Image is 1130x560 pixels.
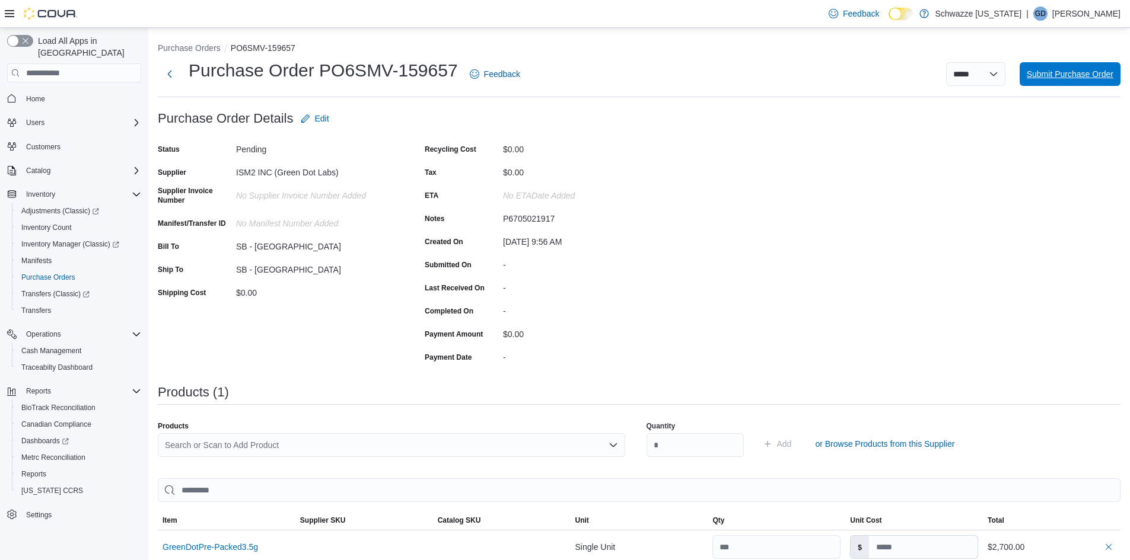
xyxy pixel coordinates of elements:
[21,306,51,315] span: Transfers
[503,140,662,154] div: $0.00
[988,540,1116,554] div: $2,700.00
[21,486,83,495] span: [US_STATE] CCRS
[21,187,60,201] button: Inventory
[425,145,476,154] label: Recycling Cost
[425,260,472,270] label: Submitted On
[17,484,88,498] a: [US_STATE] CCRS
[425,283,485,293] label: Last Received On
[158,168,186,177] label: Supplier
[17,401,141,415] span: BioTrack Reconciliation
[465,62,525,86] a: Feedback
[708,511,845,530] button: Qty
[12,236,146,252] a: Inventory Manager (Classic)
[26,118,44,127] span: Users
[158,511,295,530] button: Item
[17,204,104,218] a: Adjustments (Classic)
[503,255,662,270] div: -
[21,289,90,299] span: Transfers (Classic)
[236,260,395,274] div: SB - [GEOGRAPHIC_DATA]
[571,535,708,559] div: Single Unit
[17,450,141,465] span: Metrc Reconciliation
[158,421,189,431] label: Products
[21,327,141,341] span: Operations
[236,163,395,177] div: ISM2 INC (Green Dot Labs)
[850,516,881,525] span: Unit Cost
[425,329,483,339] label: Payment Amount
[26,510,52,520] span: Settings
[21,164,141,178] span: Catalog
[21,436,69,446] span: Dashboards
[12,252,146,269] button: Manifests
[21,206,99,216] span: Adjustments (Classic)
[21,420,91,429] span: Canadian Compliance
[17,287,94,301] a: Transfers (Classic)
[889,20,889,21] span: Dark Mode
[12,219,146,236] button: Inventory Count
[17,360,141,375] span: Traceabilty Dashboard
[12,399,146,416] button: BioTrack Reconciliation
[21,116,49,130] button: Users
[12,433,146,449] a: Dashboards
[17,254,56,268] a: Manifests
[12,302,146,319] button: Transfers
[17,344,86,358] a: Cash Management
[503,209,662,223] div: P6705021917
[425,191,438,200] label: ETA
[1052,7,1121,21] p: [PERSON_NAME]
[851,536,869,558] label: $
[17,270,80,284] a: Purchase Orders
[21,453,85,462] span: Metrc Reconciliation
[21,384,56,398] button: Reports
[503,325,662,339] div: $0.00
[17,303,141,318] span: Transfers
[189,59,458,82] h1: Purchase Order PO6SMV-159657
[315,113,329,124] span: Edit
[647,421,676,431] label: Quantity
[300,516,346,525] span: Supplier SKU
[163,542,258,552] button: GreenDotPre-Packed3.5g
[17,204,141,218] span: Adjustments (Classic)
[21,116,141,130] span: Users
[17,484,141,498] span: Washington CCRS
[889,8,913,20] input: Dark Mode
[21,139,141,154] span: Customers
[295,511,433,530] button: Supplier SKU
[503,348,662,362] div: -
[2,506,146,523] button: Settings
[21,469,46,479] span: Reports
[236,140,395,154] div: Pending
[17,360,97,375] a: Traceabilty Dashboard
[503,186,662,200] div: No ETADate added
[17,303,56,318] a: Transfers
[17,401,100,415] a: BioTrack Reconciliation
[26,94,45,104] span: Home
[158,62,182,86] button: Next
[236,186,395,200] div: No Supplier Invoice Number added
[236,214,395,228] div: No Manifest Number added
[236,283,395,297] div: $0.00
[12,343,146,359] button: Cash Management
[158,43,221,53] button: Purchase Orders
[17,467,141,481] span: Reports
[425,214,444,223] label: Notes
[503,302,662,316] div: -
[571,511,708,530] button: Unit
[12,466,146,482] button: Reports
[12,449,146,466] button: Metrc Reconciliation
[758,432,797,456] button: Add
[935,7,1021,21] p: Schwazze [US_STATE]
[503,232,662,247] div: [DATE] 9:56 AM
[21,92,50,106] a: Home
[17,254,141,268] span: Manifests
[158,385,229,399] h3: Products (1)
[1035,7,1046,21] span: GD
[712,516,724,525] span: Qty
[425,353,472,362] label: Payment Date
[438,516,481,525] span: Catalog SKU
[158,219,226,228] label: Manifest/Transfer ID
[158,242,179,251] label: Bill To
[158,111,294,126] h3: Purchase Order Details
[21,403,96,412] span: BioTrack Reconciliation
[158,145,180,154] label: Status
[26,386,51,396] span: Reports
